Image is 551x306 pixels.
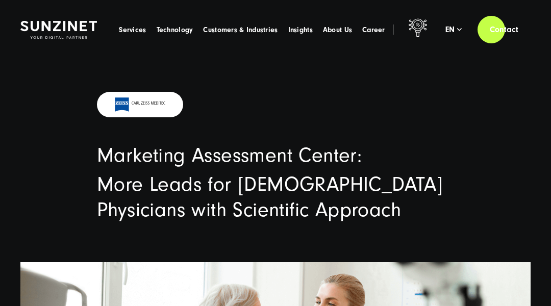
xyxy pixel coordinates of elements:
a: Insights [288,25,313,35]
a: About Us [323,25,352,35]
h1: More Leads for [DEMOGRAPHIC_DATA] Physicians with Scientific Approach [97,172,454,223]
img: Carl Zeiss Meditec Logo [113,96,167,113]
a: Technology [157,25,193,35]
a: Career [362,25,385,35]
img: SUNZINET Full Service Digital Agentur [20,21,97,39]
div: en [445,24,462,35]
a: Contact [478,15,531,44]
a: Customers & Industries [203,25,278,35]
h1: Marketing Assessment Center: [97,143,454,168]
a: Services [119,25,146,35]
